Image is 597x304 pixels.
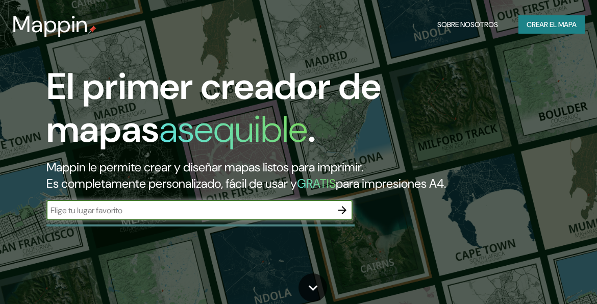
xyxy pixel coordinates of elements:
[12,11,88,38] h3: Mappin
[159,106,308,153] h1: asequible
[518,15,585,34] button: Crear el mapa
[88,26,96,34] img: mappin-pin
[46,205,332,216] input: Elige tu lugar favorito
[46,65,524,159] h1: El primer creador de mapas .
[527,18,577,31] font: Crear el mapa
[433,15,502,34] button: Sobre nosotros
[297,175,336,191] h5: GRATIS
[437,18,498,31] font: Sobre nosotros
[46,159,524,192] h2: Mappin le permite crear y diseñar mapas listos para imprimir. Es completamente personalizado, fác...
